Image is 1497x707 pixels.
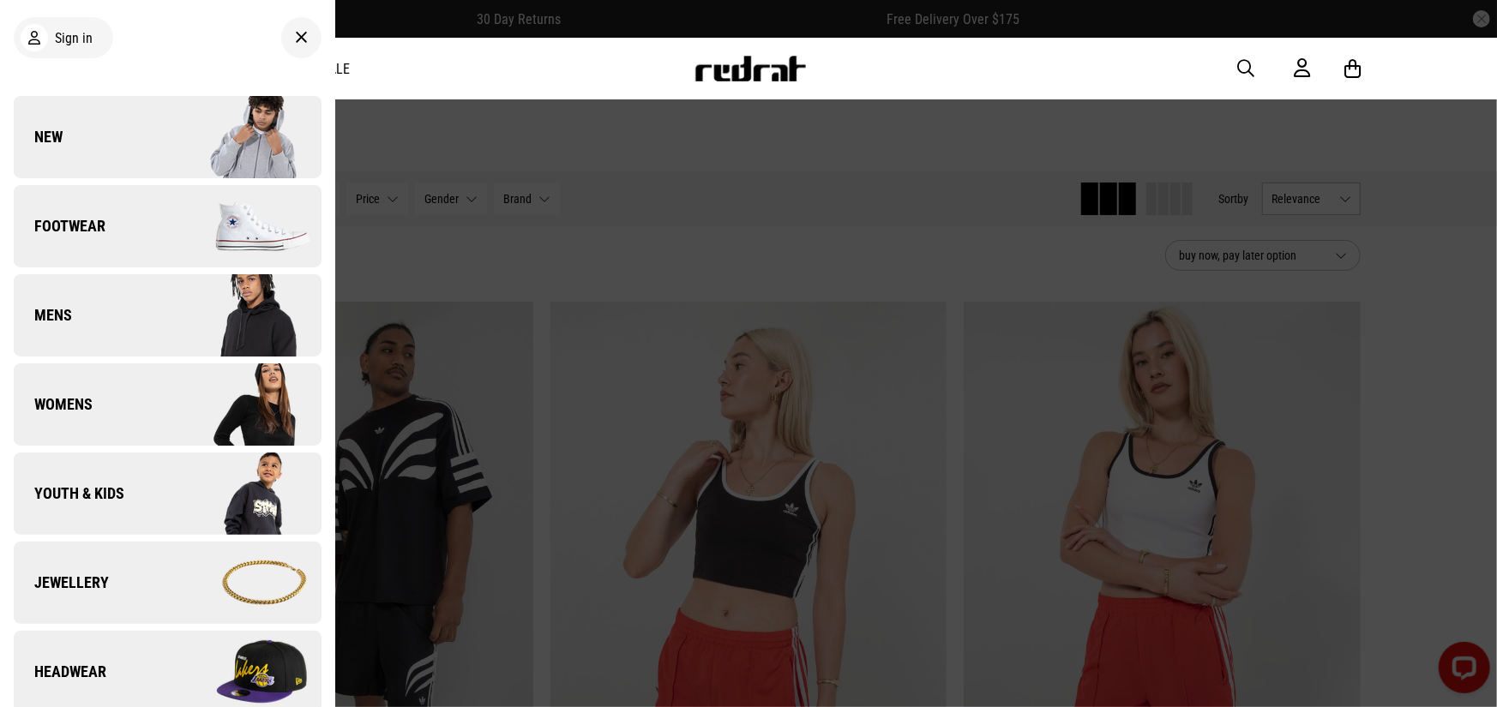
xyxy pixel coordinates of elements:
img: Company [167,451,321,536]
span: Womens [14,394,93,415]
span: Mens [14,305,72,326]
a: Youth & Kids Company [14,452,322,535]
span: Jewellery [14,572,109,593]
span: Footwear [14,216,105,237]
span: Headwear [14,662,106,682]
img: Company [167,273,321,358]
span: New [14,127,63,147]
a: Sale [322,61,350,77]
img: Company [167,94,321,180]
span: Sign in [55,30,93,46]
button: Open LiveChat chat widget [14,7,65,58]
a: Mens Company [14,274,322,356]
a: New Company [14,96,322,178]
img: Company [167,540,321,626]
img: Company [167,362,321,447]
a: Jewellery Company [14,542,322,624]
img: Company [167,183,321,269]
span: Youth & Kids [14,483,124,504]
img: Redrat logo [694,56,807,81]
a: Footwear Company [14,185,322,267]
a: Womens Company [14,363,322,446]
